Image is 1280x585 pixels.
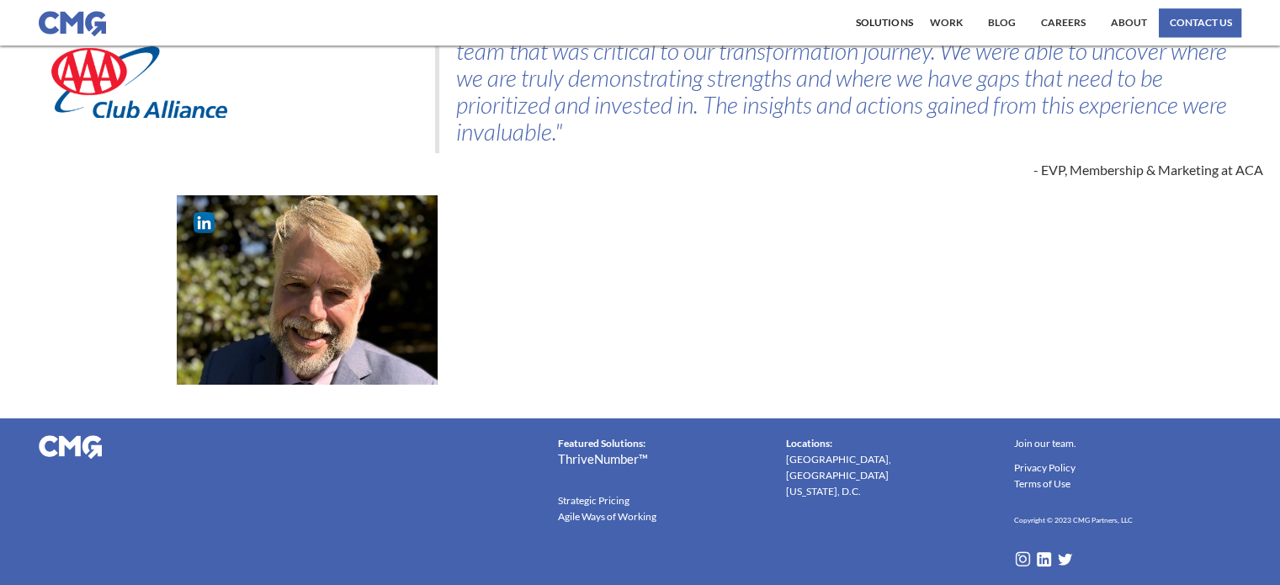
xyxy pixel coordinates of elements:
a: Agile Ways of Working [558,508,656,524]
a: Terms of Use [1013,476,1070,492]
img: twitter icon in white [1056,550,1074,568]
a: Privacy Policy [1013,460,1075,476]
blockquote: "ThriveNumber™ created a space for dialogue and alignment within our leadership team that was cri... [435,2,1263,153]
div: Locations: [785,435,831,451]
div: Solutions [856,18,912,28]
a: ThriveNumber™ [558,451,648,467]
img: instagram icon in white [1013,550,1032,568]
p: Curious if ThriveNumber is right for your team? ‍ [454,195,944,263]
img: CMG logo in white [39,435,102,459]
a: [GEOGRAPHIC_DATA], [GEOGRAPHIC_DATA] [785,451,993,483]
a: Join our team. [1013,435,1076,451]
div: Featured Solutions: [558,435,645,451]
a: About [1106,8,1150,37]
div: - EVP, Membership & Marketing at ACA [435,162,1263,178]
h6: Copyright © 2023 CMG Partners, LLC [1013,513,1132,528]
a: Careers [1036,8,1089,37]
a: [US_STATE], D.C. [785,483,860,499]
a: Strategic Pricing [558,492,629,508]
a: BLOG [983,8,1019,37]
div: Contact us [1169,18,1231,28]
a: work [925,8,966,37]
img: LinkedIn icon in white [1035,550,1053,568]
strong: Reach out to CMG Partner [PERSON_NAME] ‍ [EMAIL_ADDRESS][DOMAIN_NAME] [454,210,773,263]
